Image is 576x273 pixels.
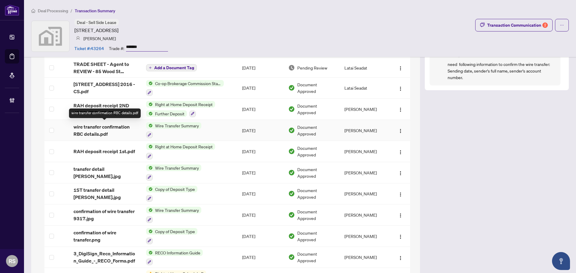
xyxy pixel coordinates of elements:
[9,257,16,265] span: RS
[237,204,283,226] td: [DATE]
[237,162,283,183] td: [DATE]
[288,127,295,134] img: Document Status
[153,228,197,235] span: Copy of Deposit Type
[153,186,197,192] span: Copy of Deposit Type
[237,183,283,205] td: [DATE]
[154,66,194,70] span: Add a Document Tag
[288,254,295,260] img: Document Status
[297,166,335,179] span: Document Approved
[448,53,475,58] span: [DATE], 11:43am
[146,143,215,159] button: Status IconRight at Home Deposit Receipt
[73,250,136,264] span: 3_DigiSign_Reco_Information_Guide_-_RECO_Forms.pdf
[297,81,335,94] span: Document Approved
[146,64,197,71] button: Add a Document Tag
[73,165,136,180] span: transfer detail [PERSON_NAME].jpg
[297,145,335,158] span: Document Approved
[297,230,335,243] span: Document Approved
[237,247,283,268] td: [DATE]
[288,169,295,176] img: Document Status
[146,186,153,192] img: Status Icon
[153,110,187,117] span: Further Deposit
[288,148,295,155] img: Document Status
[74,45,104,52] article: Ticket #: 43264
[146,122,201,138] button: Status IconWire Transfer Summary
[297,102,335,116] span: Document Approved
[297,251,335,264] span: Document Approved
[297,187,335,200] span: Document Approved
[448,61,556,81] p: need following information to confirm the wire transfer: Sending date, sender's full name, sender...
[153,122,201,129] span: Wire Transfer Summary
[38,8,68,13] span: Deal Processing
[73,208,136,222] span: confirmation of wire transfer 9317.jpg
[75,8,115,13] span: Transaction Summary
[146,110,153,117] img: Status Icon
[288,212,295,218] img: Document Status
[396,189,405,198] button: Logo
[153,143,215,150] span: Right at Home Deposit Receipt
[73,123,136,138] span: wire transfer confirmation RBC details.pdf
[288,190,295,197] img: Document Status
[340,141,389,162] td: [PERSON_NAME]
[396,210,405,220] button: Logo
[153,101,215,108] span: Right at Home Deposit Receipt
[237,58,283,78] td: [DATE]
[83,35,116,42] article: [PERSON_NAME]
[237,141,283,162] td: [DATE]
[153,80,224,87] span: Co-op Brokerage Commission Statement
[340,226,389,247] td: [PERSON_NAME]
[398,171,403,176] img: Logo
[396,126,405,135] button: Logo
[396,252,405,262] button: Logo
[288,233,295,239] img: Document Status
[237,99,283,120] td: [DATE]
[146,165,201,181] button: Status IconWire Transfer Summary
[398,86,403,91] img: Logo
[297,124,335,137] span: Document Approved
[297,208,335,221] span: Document Approved
[76,36,80,40] img: svg%3e
[153,165,201,171] span: Wire Transfer Summary
[396,168,405,177] button: Logo
[398,256,403,260] img: Logo
[475,19,553,31] button: Transaction Communication2
[340,99,389,120] td: [PERSON_NAME]
[146,186,197,202] button: Status IconCopy of Deposit Type
[340,58,389,78] td: Latai Seadat
[73,186,136,201] span: 1ST transfer detail [PERSON_NAME].jpg
[146,249,203,266] button: Status IconRECO Information Guide
[77,19,116,25] span: Deal - Sell Side Lease
[487,20,548,30] div: Transaction Communication
[396,63,405,73] button: Logo
[146,80,153,87] img: Status Icon
[73,61,136,75] span: TRADE SHEET - Agent to REVIEW - 85 Wood St 2016.pdf
[560,23,564,27] span: ellipsis
[146,80,224,96] button: Status IconCo-op Brokerage Commission Statement
[146,207,153,213] img: Status Icon
[552,252,570,270] button: Open asap
[288,64,295,71] img: Document Status
[146,122,153,129] img: Status Icon
[31,9,35,13] span: home
[340,162,389,183] td: [PERSON_NAME]
[31,21,69,52] img: svg%3e
[73,81,136,95] span: [STREET_ADDRESS] 2016 - CS.pdf
[237,78,283,99] td: [DATE]
[146,228,197,244] button: Status IconCopy of Deposit Type
[74,27,118,34] article: [STREET_ADDRESS]
[73,229,136,243] span: confirmation of wire transfer.png
[149,66,152,69] span: plus
[340,78,389,99] td: Latai Seadat
[340,204,389,226] td: [PERSON_NAME]
[237,120,283,141] td: [DATE]
[69,108,141,118] div: wire transfer confirmation RBC details.pdf
[146,143,153,150] img: Status Icon
[398,213,403,218] img: Logo
[146,228,153,235] img: Status Icon
[297,64,327,71] span: Pending Review
[237,226,283,247] td: [DATE]
[398,129,403,133] img: Logo
[398,150,403,155] img: Logo
[396,147,405,156] button: Logo
[398,66,403,71] img: Logo
[73,102,136,116] span: RAH deposit receipt 2ND DEPOSIT RECEIPT.pdf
